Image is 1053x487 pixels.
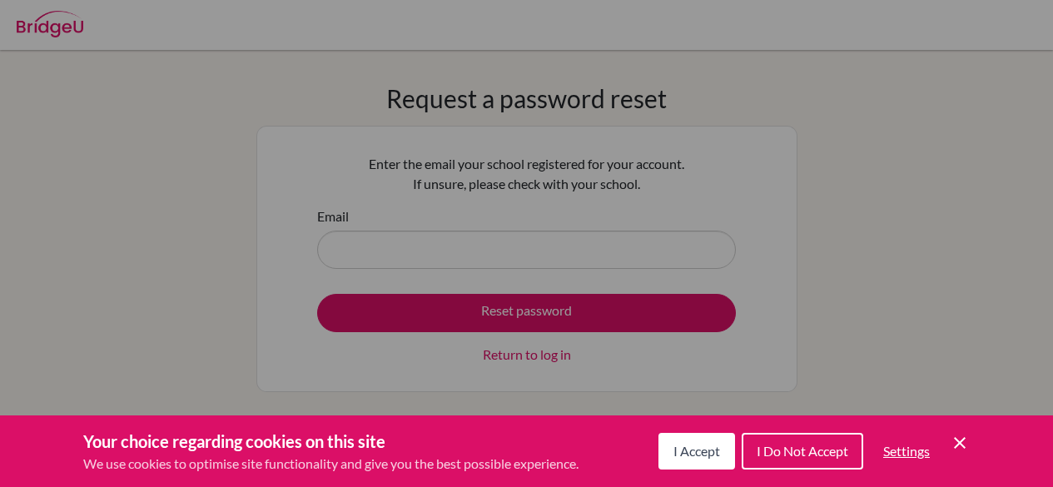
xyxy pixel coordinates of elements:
h3: Your choice regarding cookies on this site [83,429,579,454]
button: I Do Not Accept [742,433,863,470]
span: Settings [883,443,930,459]
button: Save and close [950,433,970,453]
span: I Accept [673,443,720,459]
button: Settings [870,435,943,468]
span: I Do Not Accept [757,443,848,459]
button: I Accept [658,433,735,470]
p: We use cookies to optimise site functionality and give you the best possible experience. [83,454,579,474]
